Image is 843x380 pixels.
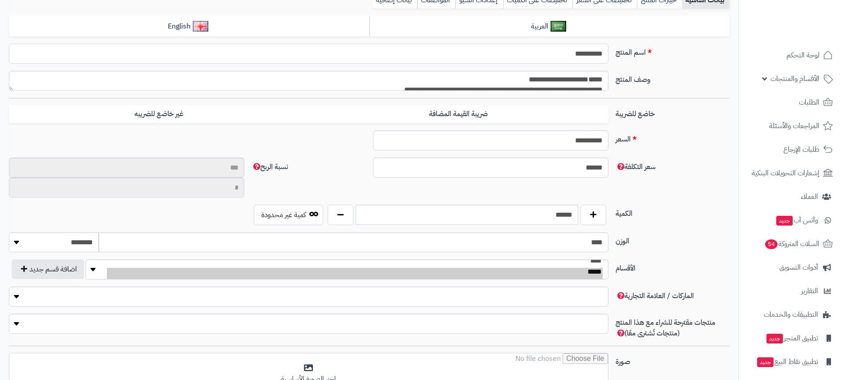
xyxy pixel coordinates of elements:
span: (اكتب بداية حرف أي كلمة لتظهر القائمة المنسدلة للاستكمال التلقائي) [616,291,694,301]
a: طلبات الإرجاع [744,139,838,160]
a: English [9,16,369,37]
span: تطبيق نقاط البيع [756,356,818,368]
span: لن يظهر للعميل النهائي ويستخدم في تقارير الأرباح [616,162,656,172]
span: جديد [766,334,783,344]
a: وآتس آبجديد [744,210,838,231]
span: جديد [776,216,793,226]
span: لن يظهر للعميل النهائي ويستخدم في تقارير الأرباح [251,162,288,172]
span: الأقسام والمنتجات [770,73,819,85]
span: وآتس آب [775,214,818,226]
a: المراجعات والأسئلة [744,115,838,137]
label: صورة [612,353,734,367]
a: أدوات التسويق [744,257,838,278]
label: الوزن [612,232,734,247]
a: السلات المتروكة54 [744,233,838,255]
a: تطبيق نقاط البيعجديد [744,351,838,372]
span: طلبات الإرجاع [783,143,819,156]
span: (اكتب بداية حرف أي كلمة لتظهر القائمة المنسدلة للاستكمال التلقائي) [616,317,715,339]
label: خاضع للضريبة [612,105,734,119]
a: التقارير [744,280,838,302]
label: اسم المنتج [612,44,734,58]
label: ضريبة القيمة المضافة [308,105,608,123]
span: التقارير [801,285,818,297]
a: لوحة التحكم [744,44,838,66]
label: السعر [612,130,734,145]
a: العملاء [744,186,838,207]
span: أدوات التسويق [779,261,818,274]
span: الطلبات [799,96,819,109]
a: إشعارات التحويلات البنكية [744,162,838,184]
span: إشعارات التحويلات البنكية [752,167,819,179]
span: العملاء [801,190,818,203]
a: التطبيقات والخدمات [744,304,838,325]
label: وصف المنتج [612,71,734,85]
span: تطبيق المتجر [766,332,818,344]
label: الأقسام [612,259,734,274]
button: اضافة قسم جديد [12,259,84,279]
span: لوحة التحكم [786,49,819,61]
span: جديد [757,357,774,367]
label: الكمية [612,205,734,219]
a: العربية [369,16,730,37]
a: الطلبات [744,92,838,113]
span: 54 [765,239,778,249]
img: English [193,21,208,32]
span: المراجعات والأسئلة [769,120,819,132]
span: السلات المتروكة [764,238,819,250]
a: تطبيق المتجرجديد [744,327,838,349]
img: العربية [551,21,566,32]
label: غير خاضع للضريبه [9,105,308,123]
span: التطبيقات والخدمات [764,308,818,321]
